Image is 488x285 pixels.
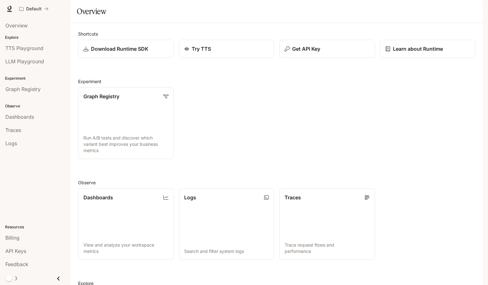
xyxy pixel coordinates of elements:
p: Learn about Runtime [393,45,443,53]
a: LogsSearch and filter system logs [179,188,275,260]
p: Graph Registry [83,93,119,100]
p: Download Runtime SDK [91,45,148,53]
p: Get API Key [292,45,320,53]
p: Logs [184,194,196,201]
p: Try TTS [192,45,211,53]
p: Default [26,6,42,12]
p: Search and filter system logs [184,248,269,254]
p: Run A/B tests and discover which variant best improves your business metrics [83,135,168,154]
p: Dashboards [83,194,113,201]
a: DashboardsView and analyze your workspace metrics [78,188,174,260]
h2: Experiment [78,78,475,85]
p: Trace request flows and performance [285,242,370,254]
p: View and analyze your workspace metrics [83,242,168,254]
button: Get API Key [279,40,375,58]
h2: Shortcuts [78,31,475,37]
button: All workspaces [16,3,51,15]
p: Traces [285,194,301,201]
a: Download Runtime SDK [78,40,174,58]
a: Learn about Runtime [380,40,476,58]
a: Graph RegistryRun A/B tests and discover which variant best improves your business metrics [78,87,174,159]
a: TracesTrace request flows and performance [279,188,375,260]
a: Try TTS [179,40,275,58]
h1: Overview [77,5,106,18]
h2: Observe [78,179,475,186]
